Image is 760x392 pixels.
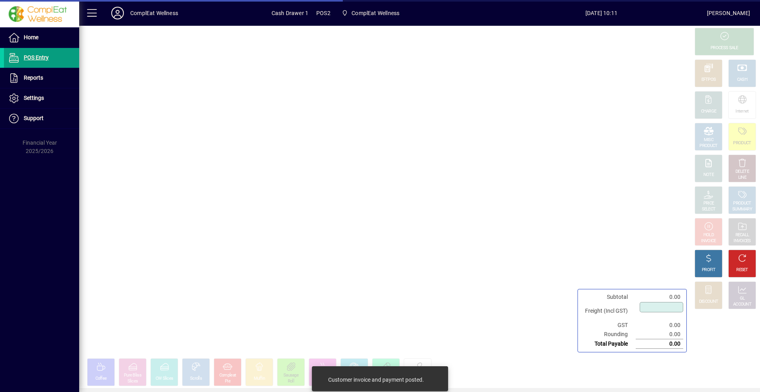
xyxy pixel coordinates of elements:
[272,7,308,19] span: Cash Drawer 1
[699,143,717,149] div: PRODUCT
[316,7,331,19] span: POS2
[703,232,714,238] div: HOLD
[581,321,636,330] td: GST
[338,6,403,20] span: ComplEat Wellness
[581,293,636,302] td: Subtotal
[702,267,715,273] div: PROFIT
[701,109,716,115] div: CHARGE
[740,296,745,302] div: GL
[736,267,748,273] div: RESET
[733,302,751,308] div: ACCOUNT
[707,7,750,19] div: [PERSON_NAME]
[4,28,79,48] a: Home
[703,172,714,178] div: NOTE
[130,7,178,19] div: ComplEat Wellness
[351,7,399,19] span: ComplEat Wellness
[24,75,43,81] span: Reports
[496,7,707,19] span: [DATE] 10:11
[105,6,130,20] button: Profile
[701,77,716,83] div: EFTPOS
[95,376,107,382] div: Coffee
[124,373,141,379] div: Pure Bliss
[732,207,752,212] div: SUMMARY
[704,137,713,143] div: MISC
[738,175,746,181] div: LINE
[735,109,749,115] div: Internet
[703,201,714,207] div: PRICE
[733,238,750,244] div: INVOICES
[636,321,683,330] td: 0.00
[4,88,79,108] a: Settings
[581,339,636,349] td: Total Payable
[733,140,751,146] div: PRODUCT
[24,54,49,61] span: POS Entry
[581,302,636,321] td: Freight (Incl GST)
[24,115,44,121] span: Support
[636,339,683,349] td: 0.00
[735,232,749,238] div: RECALL
[24,95,44,101] span: Settings
[711,45,738,51] div: PROCESS SALE
[735,169,749,175] div: DELETE
[190,376,202,382] div: Scrolls
[737,77,747,83] div: CASH
[701,238,716,244] div: INVOICE
[328,376,424,384] div: Customer invoice and payment posted.
[254,376,265,382] div: Muffin
[156,376,173,382] div: CW Slices
[288,379,294,384] div: Roll
[733,201,751,207] div: PRODUCT
[699,299,718,305] div: DISCOUNT
[225,379,230,384] div: Pie
[636,330,683,339] td: 0.00
[283,373,298,379] div: Sausage
[4,68,79,88] a: Reports
[127,379,138,384] div: Slices
[219,373,236,379] div: Compleat
[24,34,38,40] span: Home
[581,330,636,339] td: Rounding
[636,293,683,302] td: 0.00
[702,207,716,212] div: SELECT
[4,109,79,128] a: Support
